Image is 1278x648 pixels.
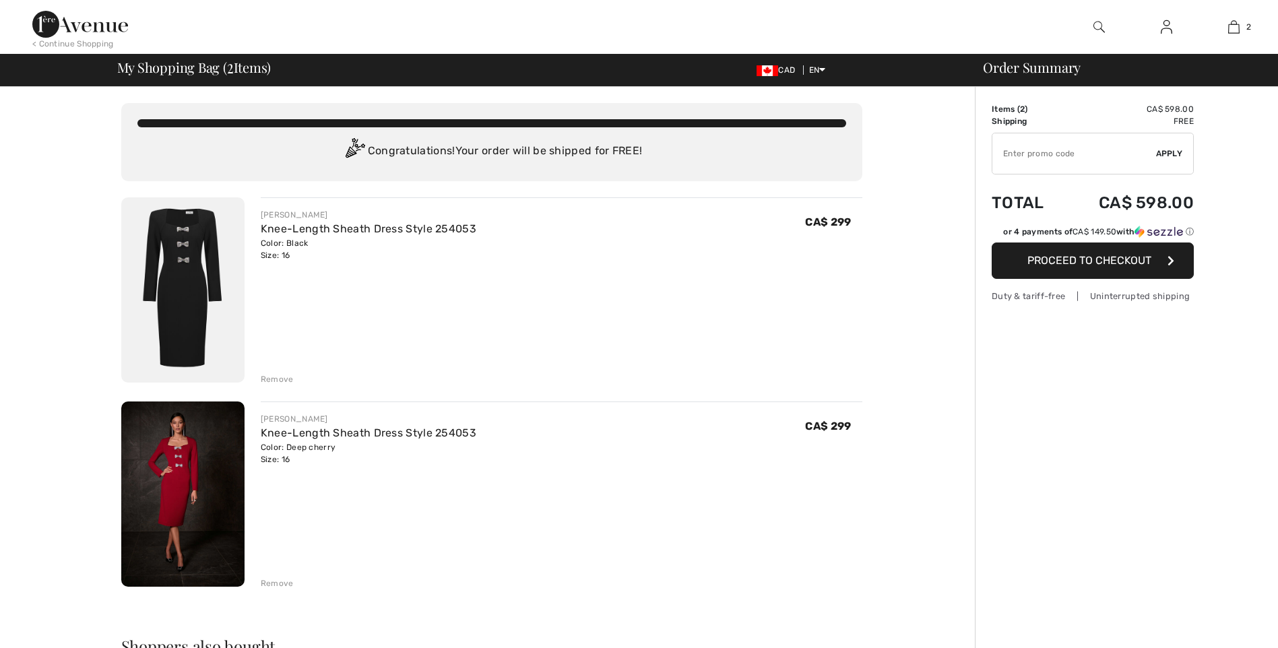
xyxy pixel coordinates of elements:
[261,441,476,465] div: Color: Deep cherry Size: 16
[1161,19,1172,35] img: My Info
[805,420,851,432] span: CA$ 299
[261,237,476,261] div: Color: Black Size: 16
[967,61,1270,74] div: Order Summary
[1063,115,1194,127] td: Free
[992,103,1063,115] td: Items ( )
[261,222,476,235] a: Knee-Length Sheath Dress Style 254053
[992,180,1063,226] td: Total
[261,426,476,439] a: Knee-Length Sheath Dress Style 254053
[32,38,114,50] div: < Continue Shopping
[1073,227,1116,236] span: CA$ 149.50
[341,138,368,165] img: Congratulation2.svg
[1027,254,1151,267] span: Proceed to Checkout
[805,216,851,228] span: CA$ 299
[1020,104,1025,114] span: 2
[992,226,1194,242] div: or 4 payments ofCA$ 149.50withSezzle Click to learn more about Sezzle
[1201,19,1267,35] a: 2
[137,138,846,165] div: Congratulations! Your order will be shipped for FREE!
[992,242,1194,279] button: Proceed to Checkout
[809,65,826,75] span: EN
[32,11,128,38] img: 1ère Avenue
[227,57,234,75] span: 2
[261,413,476,425] div: [PERSON_NAME]
[757,65,778,76] img: Canadian Dollar
[1135,226,1183,238] img: Sezzle
[117,61,271,74] span: My Shopping Bag ( Items)
[757,65,800,75] span: CAD
[1063,103,1194,115] td: CA$ 598.00
[992,133,1156,174] input: Promo code
[1228,19,1240,35] img: My Bag
[261,373,294,385] div: Remove
[1003,226,1194,238] div: or 4 payments of with
[121,401,245,587] img: Knee-Length Sheath Dress Style 254053
[121,197,245,383] img: Knee-Length Sheath Dress Style 254053
[992,115,1063,127] td: Shipping
[992,290,1194,302] div: Duty & tariff-free | Uninterrupted shipping
[1150,19,1183,36] a: Sign In
[1246,21,1251,33] span: 2
[261,209,476,221] div: [PERSON_NAME]
[261,577,294,589] div: Remove
[1093,19,1105,35] img: search the website
[1156,148,1183,160] span: Apply
[1063,180,1194,226] td: CA$ 598.00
